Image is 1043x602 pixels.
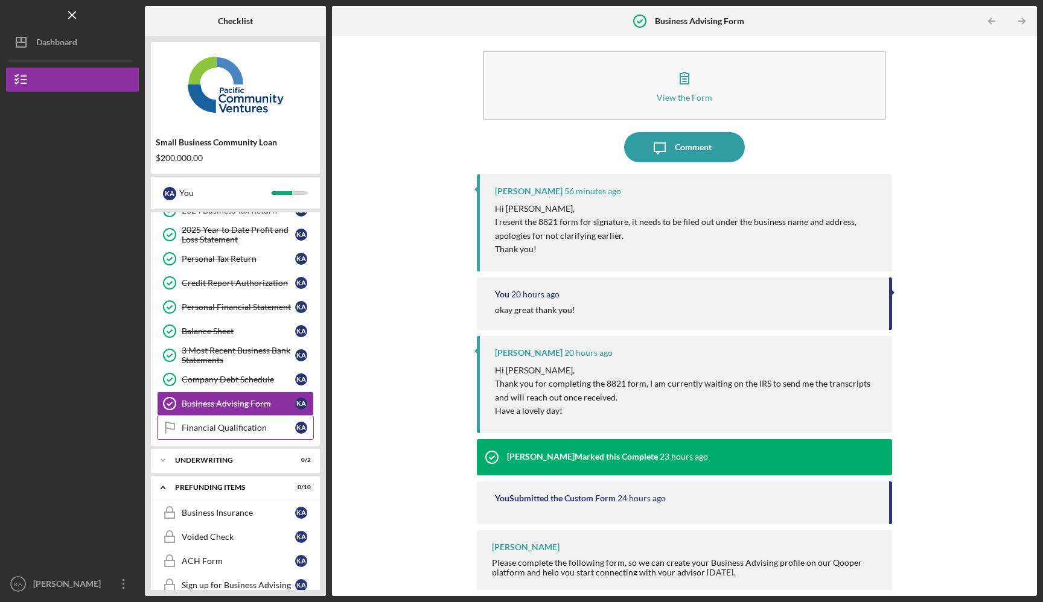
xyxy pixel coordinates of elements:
a: Sign up for Business AdvisingKA [157,573,314,597]
p: Thank you for completing the 8821 form, I am currently waiting on the IRS to send me the transcri... [495,377,881,404]
button: Dashboard [6,30,139,54]
time: 2025-09-30 20:38 [564,348,613,358]
div: Business Advising Form [182,399,295,408]
time: 2025-10-01 16:34 [564,186,621,196]
time: 2025-09-30 16:55 [617,493,666,503]
div: K A [295,277,307,289]
a: Company Debt ScheduleKA [157,367,314,391]
time: 2025-09-30 17:27 [660,452,708,461]
div: Personal Financial Statement [182,302,295,312]
div: K A [295,301,307,313]
time: 2025-09-30 21:12 [511,290,560,299]
div: okay great thank you! [495,305,575,315]
div: K A [295,349,307,361]
div: You [179,183,272,203]
div: K A [295,555,307,567]
b: Business Advising Form [655,16,744,26]
button: Comment [624,132,745,162]
p: Have a lovely day! [495,404,881,417]
div: Personal Tax Return [182,254,295,264]
div: View the Form [657,93,712,102]
div: Business Insurance [182,508,295,518]
div: Voided Check [182,532,295,542]
div: Dashboard [36,30,77,57]
b: Checklist [218,16,253,26]
button: KA[PERSON_NAME] [6,572,139,596]
a: Personal Financial StatementKA [157,295,314,319]
div: K A [295,373,307,385]
div: Financial Qualification [182,423,295,432]
div: K A [295,398,307,410]
p: Hi [PERSON_NAME], [495,202,881,215]
div: Prefunding Items [175,484,281,491]
img: Product logo [151,48,320,121]
p: Hi [PERSON_NAME], [495,364,881,377]
p: I resent the 8821 form for signature, it needs to be filed out under the business name and addres... [495,215,881,242]
a: Business Advising FormKA [157,391,314,416]
div: You [495,290,509,299]
a: Credit Report AuthorizationKA [157,271,314,295]
a: Financial QualificationKA [157,416,314,440]
div: Sign up for Business Advising [182,580,295,590]
div: $200,000.00 [156,153,315,163]
text: KA [14,581,22,588]
div: Comment [675,132,712,162]
div: Credit Report Authorization [182,278,295,288]
div: 2025 Year to Date Profit and Loss Statement [182,225,295,244]
div: Underwriting [175,457,281,464]
div: K A [295,507,307,519]
div: K A [295,531,307,543]
div: [PERSON_NAME] [495,348,563,358]
div: 3 Most Recent Business Bank Statements [182,346,295,365]
div: Please complete the following form, so we can create your Business Advising profile on our Qooper... [492,558,881,577]
div: K A [295,229,307,241]
div: K A [295,579,307,591]
div: [PERSON_NAME] Marked this Complete [507,452,658,461]
a: 3 Most Recent Business Bank StatementsKA [157,343,314,367]
button: View the Form [483,51,887,120]
a: Business InsuranceKA [157,501,314,525]
a: ACH FormKA [157,549,314,573]
div: [PERSON_NAME] [30,572,109,599]
div: Company Debt Schedule [182,375,295,384]
div: K A [295,422,307,434]
a: Voided CheckKA [157,525,314,549]
a: 2025 Year to Date Profit and Loss StatementKA [157,223,314,247]
div: Balance Sheet [182,326,295,336]
div: K A [295,253,307,265]
div: [PERSON_NAME] [495,186,563,196]
p: Thank you! [495,242,881,256]
div: Small Business Community Loan [156,138,315,147]
div: You Submitted the Custom Form [495,493,616,503]
div: ACH Form [182,556,295,566]
div: 0 / 2 [289,457,311,464]
a: Balance SheetKA [157,319,314,343]
div: [PERSON_NAME] [492,542,560,552]
div: 0 / 10 [289,484,311,491]
div: K A [295,325,307,337]
a: Personal Tax ReturnKA [157,247,314,271]
div: K A [163,187,176,200]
